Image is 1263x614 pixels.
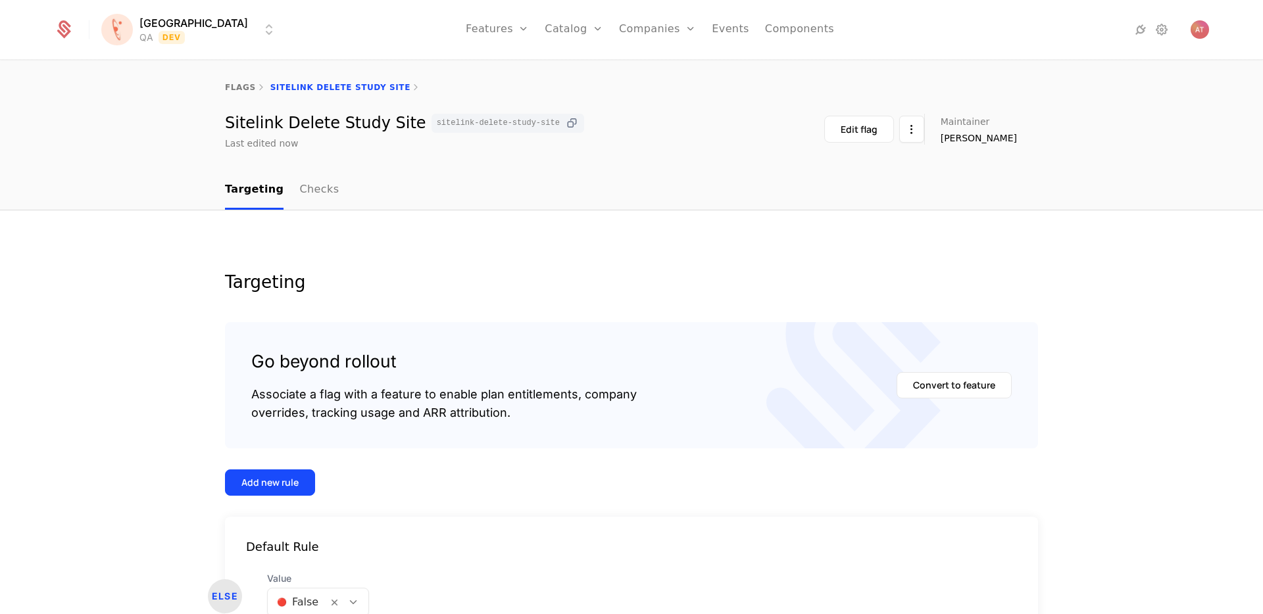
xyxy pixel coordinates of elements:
div: Last edited now [225,137,298,150]
a: Integrations [1133,22,1149,37]
div: QA [139,31,153,44]
span: [PERSON_NAME] [941,131,1017,145]
button: Convert to feature [897,372,1012,398]
span: [GEOGRAPHIC_DATA] [139,15,248,31]
span: Value [267,572,369,585]
nav: Main [225,171,1038,210]
span: Dev [159,31,186,44]
a: Targeting [225,171,284,210]
button: Select action [899,116,924,143]
div: Targeting [225,273,1038,291]
ul: Choose Sub Page [225,171,339,210]
div: Default Rule [225,538,1038,556]
div: Associate a flag with a feature to enable plan entitlements, company overrides, tracking usage an... [251,385,637,422]
div: Edit flag [841,123,878,136]
img: Florence [101,14,133,45]
button: Open user button [1191,20,1209,39]
button: Add new rule [225,469,315,496]
a: flags [225,83,256,92]
div: ELSE [208,579,242,613]
a: Settings [1154,22,1170,37]
div: Add new rule [241,476,299,489]
img: Ana Tot [1191,20,1209,39]
div: Sitelink Delete Study Site [225,114,584,133]
button: Edit flag [824,116,894,143]
span: Maintainer [941,117,990,126]
button: Select environment [105,15,277,44]
div: Go beyond rollout [251,348,637,375]
span: sitelink-delete-study-site [437,119,560,127]
a: Checks [299,171,339,210]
